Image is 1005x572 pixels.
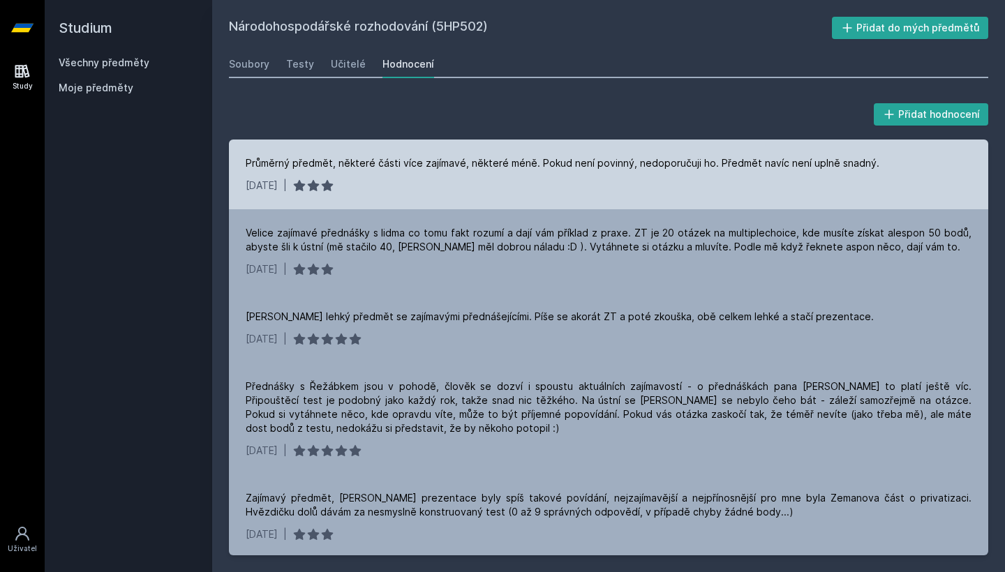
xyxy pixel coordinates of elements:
h2: Národohospodářské rozhodování (5HP502) [229,17,832,39]
div: | [283,444,287,458]
div: [DATE] [246,444,278,458]
div: | [283,527,287,541]
a: Všechny předměty [59,57,149,68]
div: [PERSON_NAME] lehký předmět se zajímavými přednášejícími. Píše se akorát ZT a poté zkouška, obě c... [246,310,874,324]
div: | [283,179,287,193]
div: Velice zajímavé přednášky s lidma co tomu fakt rozumí a dají vám příklad z praxe. ZT je 20 otázek... [246,226,971,254]
button: Přidat do mých předmětů [832,17,989,39]
div: Uživatel [8,543,37,554]
a: Study [3,56,42,98]
a: Testy [286,50,314,78]
div: Přednášky s Řežábkem jsou v pohodě, člověk se dozví i spoustu aktuálních zajímavostí - o přednášk... [246,379,971,435]
div: | [283,262,287,276]
div: Učitelé [331,57,366,71]
div: [DATE] [246,179,278,193]
span: Moje předměty [59,81,133,95]
div: Study [13,81,33,91]
button: Přidat hodnocení [874,103,989,126]
a: Uživatel [3,518,42,561]
div: [DATE] [246,527,278,541]
a: Hodnocení [382,50,434,78]
div: Zajímavý předmět, [PERSON_NAME] prezentace byly spíš takové povídání, nejzajímavější a nejpřínosn... [246,491,971,519]
div: Testy [286,57,314,71]
a: Učitelé [331,50,366,78]
a: Soubory [229,50,269,78]
div: Průměrný předmět, některé části více zajímavé, některé méně. Pokud není povinný, nedoporučuji ho.... [246,156,879,170]
div: | [283,332,287,346]
div: Hodnocení [382,57,434,71]
div: Soubory [229,57,269,71]
div: [DATE] [246,332,278,346]
div: [DATE] [246,262,278,276]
